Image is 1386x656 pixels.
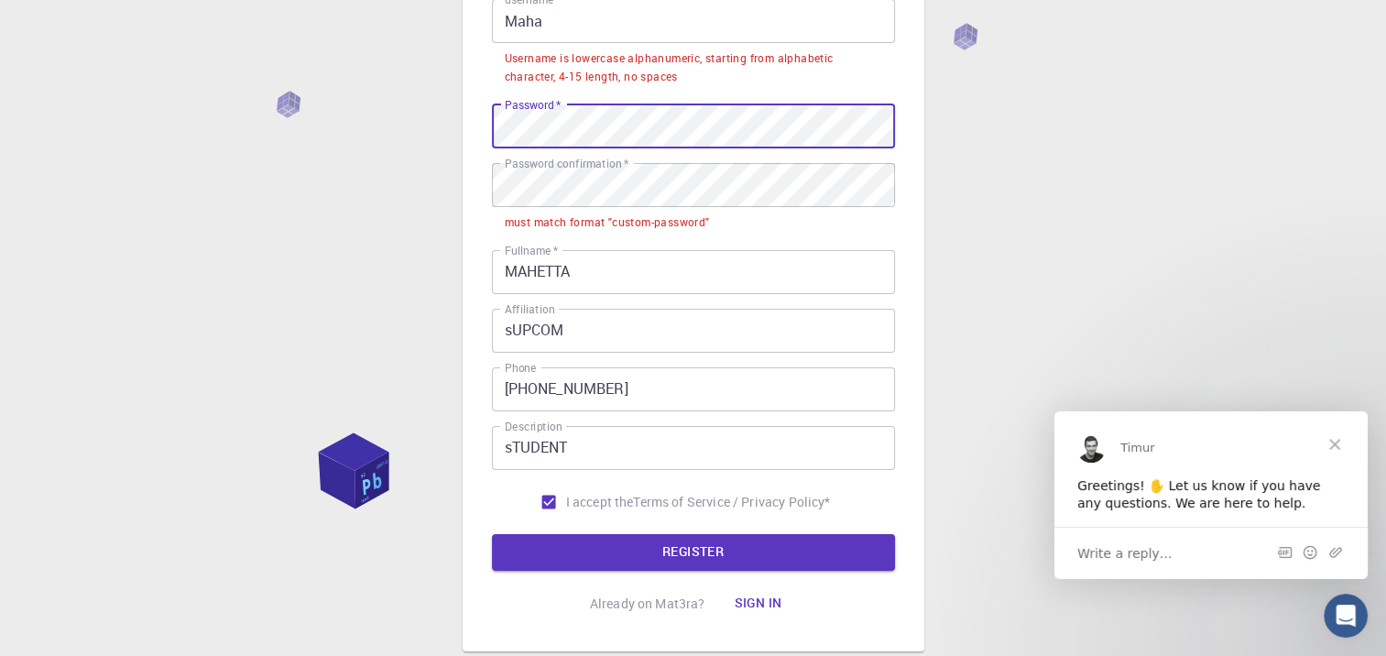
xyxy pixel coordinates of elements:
[505,243,558,258] label: Fullname
[505,49,882,86] div: Username is lowercase alphanumeric, starting from alphabetic character, 4-15 length, no spaces
[505,301,554,317] label: Affiliation
[505,360,536,376] label: Phone
[719,585,796,622] button: Sign in
[505,97,561,113] label: Password
[1054,411,1368,579] iframe: Intercom live chat message
[566,493,634,511] span: I accept the
[505,156,628,171] label: Password confirmation
[590,595,705,613] p: Already on Mat3ra?
[633,493,830,511] p: Terms of Service / Privacy Policy *
[492,534,895,571] button: REGISTER
[1324,594,1368,638] iframe: Intercom live chat
[633,493,830,511] a: Terms of Service / Privacy Policy*
[505,419,562,434] label: Description
[505,213,710,232] div: must match format "custom-password"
